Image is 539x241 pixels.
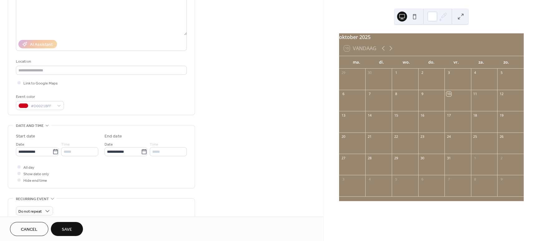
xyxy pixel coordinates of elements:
span: Link to Google Maps [23,80,58,87]
span: Show date only [23,171,49,177]
span: Cancel [21,226,37,233]
div: 11 [473,92,478,96]
button: Cancel [10,222,48,236]
div: 29 [341,70,346,75]
div: 23 [420,134,425,139]
div: oktober 2025 [339,33,524,41]
div: 8 [473,177,478,181]
div: 3 [341,177,346,181]
div: di. [369,56,394,69]
div: 21 [367,134,372,139]
div: do. [419,56,444,69]
div: 25 [473,134,478,139]
div: Location [16,58,186,65]
div: 1 [473,156,478,160]
div: 7 [446,177,451,181]
div: 1 [394,70,398,75]
div: 6 [341,92,346,96]
div: 5 [499,70,504,75]
div: 26 [499,134,504,139]
span: Date [16,141,24,148]
div: 30 [420,156,425,160]
div: 16 [420,113,425,118]
div: 14 [367,113,372,118]
div: Start date [16,133,35,140]
button: Save [51,222,83,236]
div: 7 [367,92,372,96]
div: Event color [16,94,63,100]
div: 19 [499,113,504,118]
div: 20 [341,134,346,139]
div: 5 [394,177,398,181]
span: Do not repeat [18,208,42,215]
div: 9 [420,92,425,96]
span: Save [62,226,72,233]
div: 3 [446,70,451,75]
div: 27 [341,156,346,160]
div: 18 [473,113,478,118]
div: 31 [446,156,451,160]
div: vr. [444,56,469,69]
div: 15 [394,113,398,118]
div: 29 [394,156,398,160]
div: 22 [394,134,398,139]
div: ma. [344,56,369,69]
div: 4 [473,70,478,75]
div: 4 [367,177,372,181]
span: Hide end time [23,177,47,184]
div: 2 [420,70,425,75]
span: Date and time [16,123,44,129]
div: za. [469,56,494,69]
div: 8 [394,92,398,96]
div: 13 [341,113,346,118]
span: Time [61,141,70,148]
div: wo. [394,56,419,69]
span: Time [150,141,158,148]
div: 28 [367,156,372,160]
div: 12 [499,92,504,96]
div: 6 [420,177,425,181]
div: 30 [367,70,372,75]
span: Recurring event [16,196,49,202]
div: 2 [499,156,504,160]
div: 24 [446,134,451,139]
div: 9 [499,177,504,181]
div: 17 [446,113,451,118]
div: 10 [446,92,451,96]
span: #D0021BFF [31,103,54,109]
div: End date [104,133,122,140]
span: All day [23,164,34,171]
span: Date [104,141,113,148]
div: zo. [494,56,519,69]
